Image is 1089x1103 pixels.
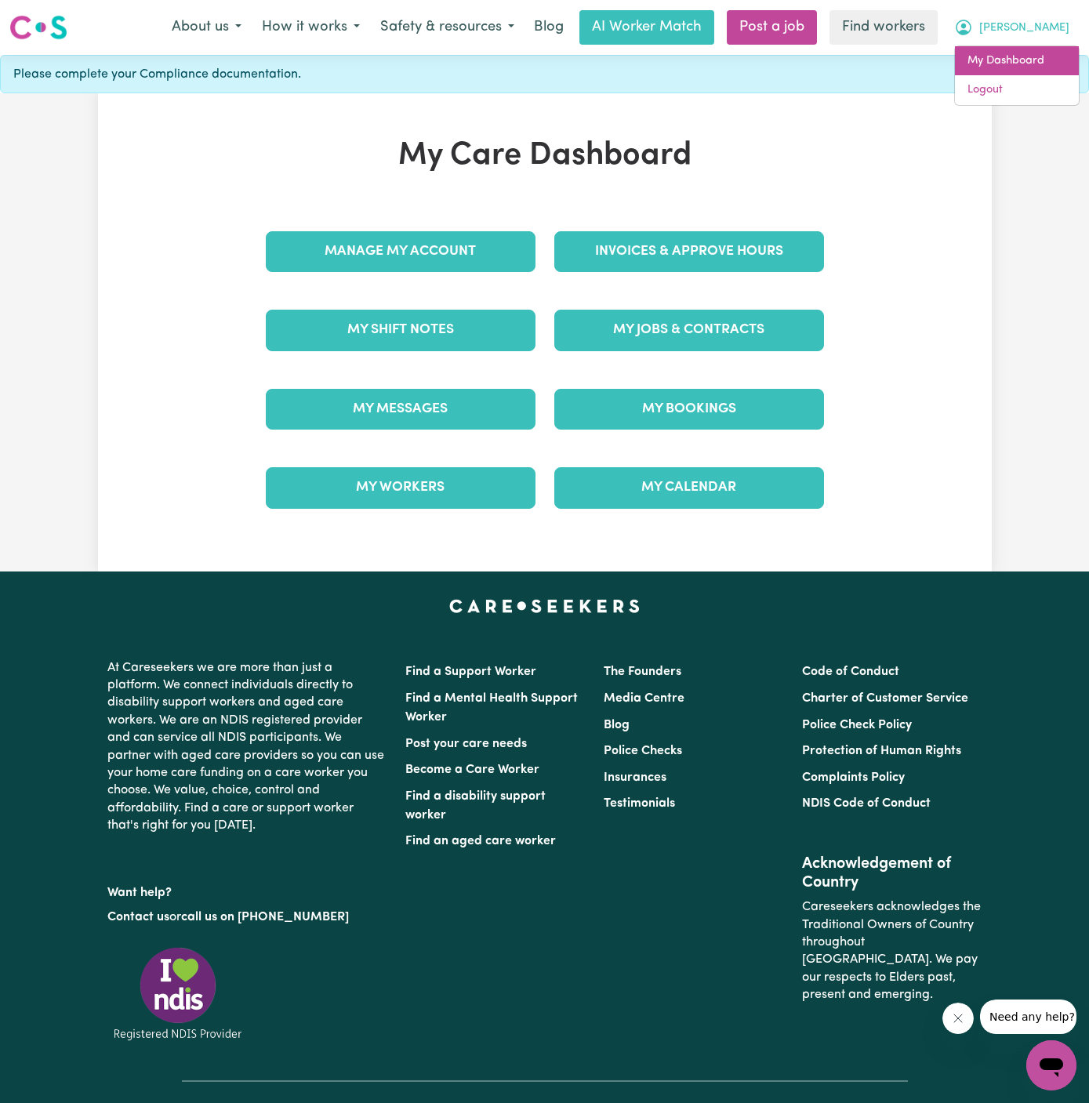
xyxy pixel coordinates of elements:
p: Careseekers acknowledges the Traditional Owners of Country throughout [GEOGRAPHIC_DATA]. We pay o... [802,892,982,1010]
button: Safety & resources [370,11,525,44]
a: Become a Care Worker [405,764,539,776]
p: Want help? [107,878,387,902]
a: My Jobs & Contracts [554,310,824,350]
a: NDIS Code of Conduct [802,797,931,810]
span: Please complete your Compliance documentation. [13,65,301,84]
a: Careseekers logo [9,9,67,45]
button: About us [162,11,252,44]
a: Police Check Policy [802,719,912,731]
a: Blog [604,719,630,731]
span: [PERSON_NAME] [979,20,1069,37]
a: Careseekers home page [449,600,640,612]
a: Find a Mental Health Support Worker [405,692,578,724]
iframe: Close message [942,1003,974,1034]
a: Media Centre [604,692,684,705]
a: Police Checks [604,745,682,757]
a: Testimonials [604,797,675,810]
iframe: Message from company [980,1000,1076,1034]
a: Logout [955,75,1079,105]
a: My Shift Notes [266,310,535,350]
h2: Acknowledgement of Country [802,854,982,892]
a: Invoices & Approve Hours [554,231,824,272]
a: Charter of Customer Service [802,692,968,705]
h1: My Care Dashboard [256,137,833,175]
a: call us on [PHONE_NUMBER] [181,911,349,923]
a: Manage My Account [266,231,535,272]
button: How it works [252,11,370,44]
a: Find an aged care worker [405,835,556,847]
img: Careseekers logo [9,13,67,42]
a: Find a disability support worker [405,790,546,822]
a: Find workers [829,10,938,45]
button: My Account [944,11,1080,44]
a: AI Worker Match [579,10,714,45]
img: Registered NDIS provider [107,945,249,1043]
p: or [107,902,387,932]
a: My Messages [266,389,535,430]
a: Complaints Policy [802,771,905,784]
a: My Workers [266,467,535,508]
iframe: Button to launch messaging window [1026,1040,1076,1090]
a: Find a Support Worker [405,666,536,678]
a: Code of Conduct [802,666,899,678]
a: My Dashboard [955,46,1079,76]
a: My Bookings [554,389,824,430]
a: My Calendar [554,467,824,508]
a: Blog [525,10,573,45]
a: Protection of Human Rights [802,745,961,757]
a: Insurances [604,771,666,784]
p: At Careseekers we are more than just a platform. We connect individuals directly to disability su... [107,653,387,841]
div: My Account [954,45,1080,106]
a: Post your care needs [405,738,527,750]
a: Post a job [727,10,817,45]
a: Contact us [107,911,169,923]
a: The Founders [604,666,681,678]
